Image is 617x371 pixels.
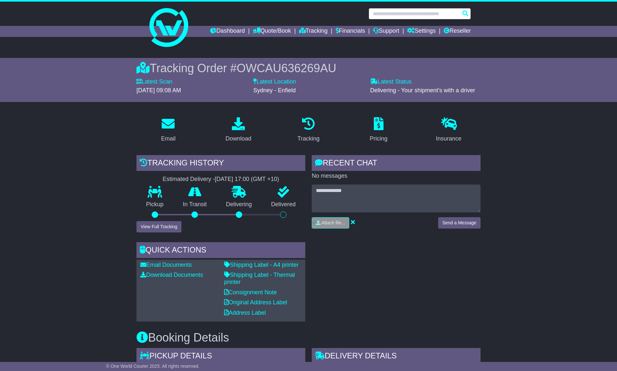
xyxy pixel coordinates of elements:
a: Insurance [432,115,466,145]
a: Shipping Label - Thermal printer [224,272,295,285]
span: Delivering - Your shipment's with a driver [370,87,475,94]
a: Dashboard [210,26,245,37]
p: Pickup [136,201,173,208]
p: No messages [312,173,481,180]
div: Email [161,134,176,143]
div: Insurance [436,134,461,143]
p: In Transit [173,201,217,208]
button: View Full Tracking [136,221,181,232]
div: RECENT CHAT [312,155,481,173]
div: Delivery Details [312,348,481,365]
h3: Booking Details [136,331,481,344]
div: [DATE] 17:00 (GMT +10) [215,176,279,183]
a: Shipping Label - A4 printer [224,262,298,268]
a: Tracking [299,26,328,37]
div: Estimated Delivery - [136,176,305,183]
a: Settings [407,26,436,37]
p: Delivering [216,201,262,208]
a: Download Documents [140,272,203,278]
a: Address Label [224,309,266,316]
a: Reseller [444,26,471,37]
a: Email Documents [140,262,192,268]
div: Pricing [370,134,387,143]
div: Tracking history [136,155,305,173]
div: Quick Actions [136,242,305,260]
div: Pickup Details [136,348,305,365]
span: Sydney - Enfield [253,87,296,94]
a: Download [221,115,255,145]
a: Financials [336,26,365,37]
a: Tracking [293,115,324,145]
label: Latest Status [370,78,412,85]
span: © One World Courier 2025. All rights reserved. [106,364,200,369]
a: Original Address Label [224,299,287,306]
span: [DATE] 09:08 AM [136,87,181,94]
a: Pricing [365,115,392,145]
a: Consignment Note [224,289,277,296]
a: Support [373,26,399,37]
div: Download [225,134,251,143]
button: Send a Message [438,217,481,229]
p: Delivered [262,201,306,208]
label: Latest Scan [136,78,172,85]
div: Tracking Order # [136,61,481,75]
label: Latest Location [253,78,296,85]
a: Quote/Book [253,26,291,37]
span: OWCAU636269AU [237,62,336,75]
a: Email [157,115,180,145]
div: Tracking [298,134,319,143]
